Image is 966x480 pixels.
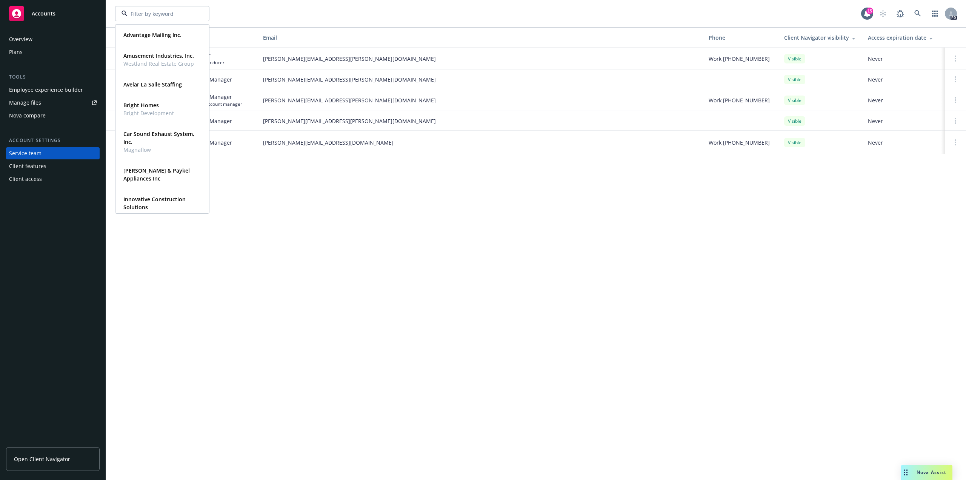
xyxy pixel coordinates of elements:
[709,34,772,42] div: Phone
[6,73,100,81] div: Tools
[893,6,908,21] a: Report a Bug
[9,147,42,159] div: Service team
[6,3,100,24] a: Accounts
[123,146,200,154] span: Magnaflow
[9,110,46,122] div: Nova compare
[123,196,186,211] strong: Innovative Construction Solutions
[928,6,943,21] a: Switch app
[263,76,697,83] span: [PERSON_NAME][EMAIL_ADDRESS][PERSON_NAME][DOMAIN_NAME]
[123,60,194,68] span: Westland Real Estate Group
[6,110,100,122] a: Nova compare
[123,167,190,182] strong: [PERSON_NAME] & Paykel Appliances Inc
[9,46,23,58] div: Plans
[875,6,891,21] a: Start snowing
[123,130,194,145] strong: Car Sound Exhaust System, Inc.
[263,96,697,104] span: [PERSON_NAME][EMAIL_ADDRESS][PERSON_NAME][DOMAIN_NAME]
[784,96,805,105] div: Visible
[32,11,55,17] span: Accounts
[868,55,939,63] span: Never
[263,34,697,42] div: Email
[123,31,182,39] strong: Advantage Mailing Inc.
[123,102,159,109] strong: Bright Homes
[9,160,46,172] div: Client features
[123,81,182,88] strong: Avelar La Salle Staffing
[263,117,697,125] span: [PERSON_NAME][EMAIL_ADDRESS][PERSON_NAME][DOMAIN_NAME]
[868,76,939,83] span: Never
[917,469,946,475] span: Nova Assist
[784,54,805,63] div: Visible
[709,96,770,104] span: Work [PHONE_NUMBER]
[868,139,939,147] span: Never
[910,6,925,21] a: Search
[6,173,100,185] a: Client access
[188,76,232,83] span: Account Manager
[128,10,194,18] input: Filter by keyword
[6,97,100,109] a: Manage files
[188,34,251,42] div: Role
[901,465,952,480] button: Nova Assist
[14,455,70,463] span: Open Client Navigator
[263,139,697,147] span: [PERSON_NAME][EMAIL_ADDRESS][DOMAIN_NAME]
[123,52,194,59] strong: Amusement Industries, Inc.
[9,97,41,109] div: Manage files
[188,139,232,147] span: Account Manager
[901,465,911,480] div: Drag to move
[6,160,100,172] a: Client features
[784,138,805,147] div: Visible
[709,139,770,147] span: Work [PHONE_NUMBER]
[188,101,242,107] span: Primary account manager
[6,33,100,45] a: Overview
[784,116,805,126] div: Visible
[123,109,174,117] span: Bright Development
[6,137,100,144] div: Account settings
[784,75,805,84] div: Visible
[866,8,873,14] div: 15
[6,84,100,96] a: Employee experience builder
[868,117,939,125] span: Never
[188,93,242,101] span: Account Manager
[6,147,100,159] a: Service team
[9,84,83,96] div: Employee experience builder
[868,96,939,104] span: Never
[784,34,856,42] div: Client Navigator visibility
[709,55,770,63] span: Work [PHONE_NUMBER]
[188,117,232,125] span: Account Manager
[263,55,697,63] span: [PERSON_NAME][EMAIL_ADDRESS][PERSON_NAME][DOMAIN_NAME]
[6,46,100,58] a: Plans
[9,33,32,45] div: Overview
[868,34,939,42] div: Access expiration date
[9,173,42,185] div: Client access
